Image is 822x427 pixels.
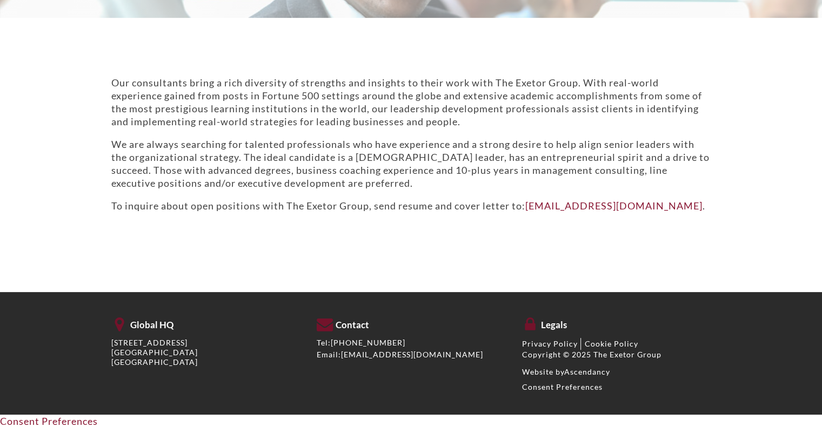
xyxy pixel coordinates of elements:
[522,339,578,348] a: Privacy Policy
[525,200,703,212] a: [EMAIL_ADDRESS][DOMAIN_NAME]
[317,350,506,360] div: Email:
[111,199,711,212] p: To inquire about open positions with The Exetor Group, send resume and cover letter to: .
[331,338,405,347] a: [PHONE_NUMBER]
[585,339,638,348] a: Cookie Policy
[111,76,711,128] p: Our consultants bring a rich diversity of strengths and insights to their work with The Exetor Gr...
[317,338,506,348] div: Tel:
[111,315,300,330] h5: Global HQ
[111,138,711,189] p: We are always searching for talented professionals who have experience and a strong desire to hel...
[522,382,603,391] a: Consent Preferences
[341,350,483,359] a: [EMAIL_ADDRESS][DOMAIN_NAME]
[317,315,506,330] h5: Contact
[522,367,711,377] div: Website by
[522,350,711,360] div: Copyright © 2025 The Exetor Group
[111,338,300,368] p: [STREET_ADDRESS] [GEOGRAPHIC_DATA] [GEOGRAPHIC_DATA]
[564,367,610,376] a: Ascendancy
[522,315,711,330] h5: Legals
